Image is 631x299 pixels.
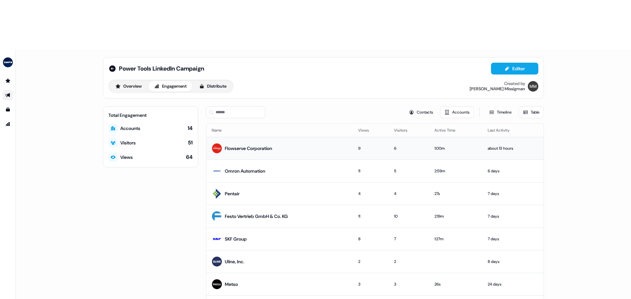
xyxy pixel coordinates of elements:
[434,213,477,220] div: 2:19m
[394,190,424,197] div: 4
[358,145,384,152] div: 9
[394,258,424,265] div: 2
[394,145,424,152] div: 6
[188,139,193,146] div: 51
[3,119,13,129] a: Go to attribution
[434,281,477,288] div: 26s
[394,213,424,220] div: 10
[120,154,133,160] div: Views
[389,124,429,137] th: Visitors
[528,81,538,92] img: Morgan
[225,236,247,242] div: SKF Group
[206,124,353,137] th: Name
[394,168,424,174] div: 5
[108,112,193,118] div: Total Engagement
[3,75,13,86] a: Go to prospects
[434,236,477,242] div: 1:27m
[470,86,525,92] div: [PERSON_NAME] Missigman
[358,258,384,265] div: 2
[491,63,538,75] button: Editor
[358,168,384,174] div: 11
[488,236,538,242] div: 7 days
[225,145,272,152] div: Flowserve Corporation
[225,190,240,197] div: Pentair
[488,190,538,197] div: 7 days
[488,213,538,220] div: 7 days
[194,81,232,92] button: Distribute
[488,258,538,265] div: 8 days
[504,81,525,86] div: Created by
[358,236,384,242] div: 8
[225,258,244,265] div: Uline, Inc.
[225,213,288,220] div: Festo Vertrieb GmbH & Co. KG
[488,168,538,174] div: 6 days
[149,81,192,92] button: Engagement
[394,236,424,242] div: 7
[485,106,516,118] button: Timeline
[3,90,13,100] a: Go to outbound experience
[225,281,238,288] div: Metso
[110,81,147,92] button: Overview
[188,125,193,132] div: 14
[434,168,477,174] div: 2:59m
[186,154,193,161] div: 64
[440,106,474,118] button: Accounts
[358,190,384,197] div: 4
[225,168,265,174] div: Omron Automation
[120,139,136,146] div: Visitors
[120,125,140,132] div: Accounts
[405,106,437,118] button: Contacts
[519,106,544,118] button: Table
[394,281,424,288] div: 3
[3,104,13,115] a: Go to templates
[488,145,538,152] div: about 13 hours
[358,281,384,288] div: 3
[358,213,384,220] div: 11
[429,124,482,137] th: Active Time
[491,66,538,73] a: Editor
[488,281,538,288] div: 24 days
[434,190,477,197] div: 27s
[482,124,544,137] th: Last Activity
[434,145,477,152] div: 1:00m
[119,65,204,73] span: Power Tools LinkedIn Campaign
[353,124,389,137] th: Views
